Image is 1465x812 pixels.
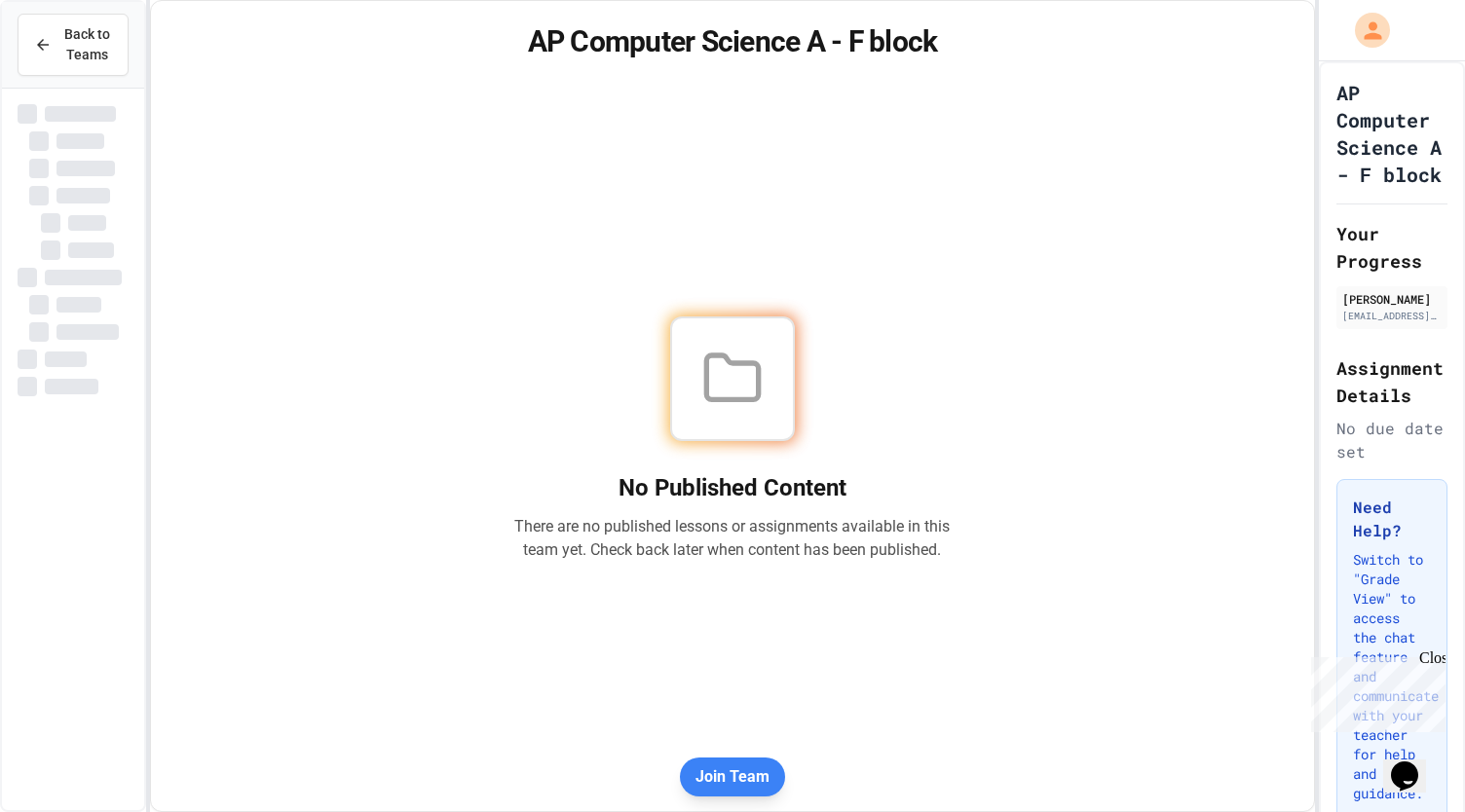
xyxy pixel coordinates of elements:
h3: Need Help? [1353,496,1431,542]
div: [EMAIL_ADDRESS][DOMAIN_NAME] [1342,309,1442,323]
h1: AP Computer Science A - F block [174,24,1292,59]
span: Back to Teams [63,24,112,65]
p: Switch to "Grade View" to access the chat feature and communicate with your teacher for help and ... [1353,550,1431,803]
h2: No Published Content [514,472,951,503]
div: No due date set [1336,417,1447,463]
button: Join Team [680,757,785,796]
iframe: chat widget [1303,649,1446,732]
iframe: chat widget [1383,734,1446,793]
h2: Your Progress [1336,220,1447,275]
h1: AP Computer Science A - F block [1336,79,1447,188]
div: [PERSON_NAME] [1342,290,1442,308]
button: Back to Teams [18,14,129,76]
div: Chat with us now!Close [8,8,134,124]
h2: Assignment Details [1336,354,1447,409]
p: There are no published lessons or assignments available in this team yet. Check back later when c... [514,515,951,562]
div: My Account [1334,8,1395,53]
